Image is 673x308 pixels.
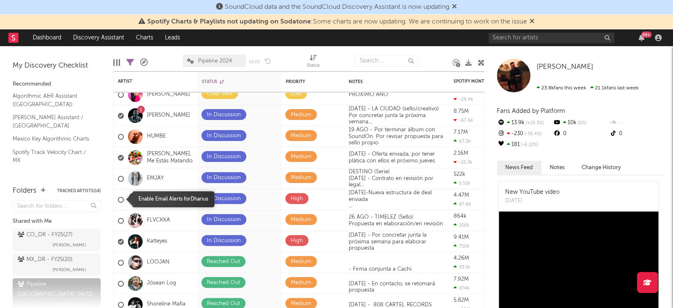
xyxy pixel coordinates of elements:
[159,29,186,46] a: Leads
[291,89,301,99] div: Low
[454,256,469,261] div: 4.26M
[454,222,470,228] div: 256k
[113,50,120,75] div: Edit Columns
[497,139,553,150] div: 181
[639,34,644,41] button: 99+
[291,110,311,120] div: Medium
[488,33,614,43] input: Search for artists
[18,279,94,300] div: Pipeline [GEOGRAPHIC_DATA] '24 ( 72 )
[291,236,303,246] div: High
[454,130,468,135] div: 7.17M
[13,79,101,89] div: Recommended
[537,63,593,71] a: [PERSON_NAME]
[454,172,465,177] div: 522k
[454,235,469,240] div: 9.41M
[454,243,470,249] div: 750k
[344,106,449,125] div: [DATE] - LA CIUDAD (sello/creativo)
[27,29,67,46] a: Dashboard
[207,194,241,204] div: In Discussion
[118,79,181,84] div: Artist
[537,63,593,70] span: [PERSON_NAME]
[454,79,516,84] div: Spotify Monthly Listeners
[349,190,432,202] span: Nueva estructura de deal enviada
[609,117,665,128] div: --
[454,180,470,186] div: 5.52k
[291,173,311,183] div: Medium
[497,161,541,175] button: News Feed
[147,175,164,182] a: EMJAY
[497,128,553,139] div: -230
[523,132,542,136] span: -55.4 %
[207,236,241,246] div: In Discussion
[126,50,134,75] div: Filters(23 of 72)
[454,298,469,303] div: 5.82M
[207,152,241,162] div: In Discussion
[207,131,241,141] div: In Discussion
[454,264,470,270] div: 33.5k
[67,29,130,46] a: Discovery Assistant
[452,4,457,10] span: Dismiss
[454,117,473,123] div: -67.6k
[13,113,92,130] a: [PERSON_NAME] Assistant / [GEOGRAPHIC_DATA]
[13,229,101,251] a: CO_DR - FY25(27)[PERSON_NAME]
[147,151,193,165] a: [PERSON_NAME], Me Estás Matando
[307,50,320,75] div: Status
[573,161,629,175] button: Change History
[13,61,101,71] div: My Discovery Checklist
[349,79,433,84] div: Notes
[454,285,470,291] div: 274k
[147,259,170,266] a: LOOJAN
[18,255,73,265] div: MX_DR - FY25 ( 20 )
[13,169,92,178] a: Spotify Search Virality / MX
[344,127,449,146] div: 19 AGO - Por terminar álbum con SoundOn. Por revisar propuesta para sello propio
[344,232,449,252] div: [DATE] - Por concretar junta la próxima semana para elaborar propuesta
[537,86,586,91] span: 23.8k fans this week
[520,143,538,147] span: -6.22 %
[344,91,392,98] div: PRÓXIMO AÑO
[291,215,311,225] div: Medium
[553,128,608,139] div: 0
[291,257,311,267] div: Medium
[291,131,311,141] div: Medium
[147,18,527,25] span: : Some charts are now updating. We are continuing to work on the issue
[355,55,418,67] input: Search...
[454,193,469,198] div: 4.47M
[291,152,311,162] div: Medium
[13,200,101,212] input: Search for folders...
[147,217,170,224] a: FLVCKKA
[497,108,565,114] span: Fans Added by Platform
[641,31,652,38] div: 99 +
[13,253,101,276] a: MX_DR - FY25(20)[PERSON_NAME]
[576,121,586,125] span: 0 %
[207,257,240,267] div: Reached Out
[13,134,92,144] a: Mexico Key Algorithmic Charts
[207,173,241,183] div: In Discussion
[147,301,185,308] a: Shoreline Mafia
[52,265,86,275] span: [PERSON_NAME]
[202,79,256,84] div: Status
[207,89,232,99] div: Offer Sent
[225,4,449,10] span: SoundCloud data and the SoundCloud Discovery Assistant is now updating
[13,217,101,227] div: Shared with Me
[530,18,535,25] span: Dismiss
[344,214,447,227] div: 26 AGO - TIMELEZ (Sello) Propuesta en elaboración/en revisión
[147,238,167,245] a: Katteyes
[13,91,92,109] a: Algorithmic A&R Assistant ([GEOGRAPHIC_DATA])
[344,169,449,188] div: DESTINO (Serie) [DATE] - Contrato en revisión por legal
[291,278,311,288] div: Medium
[349,112,445,125] div: Por concretar junta la próxima semana
[286,79,319,84] div: Priority
[524,121,544,125] span: +25.3 %
[13,186,37,196] div: Folders
[198,58,232,64] span: Pipeline 2024
[18,230,73,240] div: CO_DR - FY25 ( 27 )
[541,161,573,175] button: Notes
[505,197,560,205] div: [DATE]
[344,190,449,209] div: [DATE]-
[147,112,190,119] a: [PERSON_NAME]
[505,188,560,197] div: New YouTube video
[454,201,471,207] div: 87.8k
[207,215,241,225] div: In Discussion
[344,151,449,164] div: [DATE] - Oferta enviada, por tener plática con ellos el próximo jueves
[454,159,472,165] div: -25.3k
